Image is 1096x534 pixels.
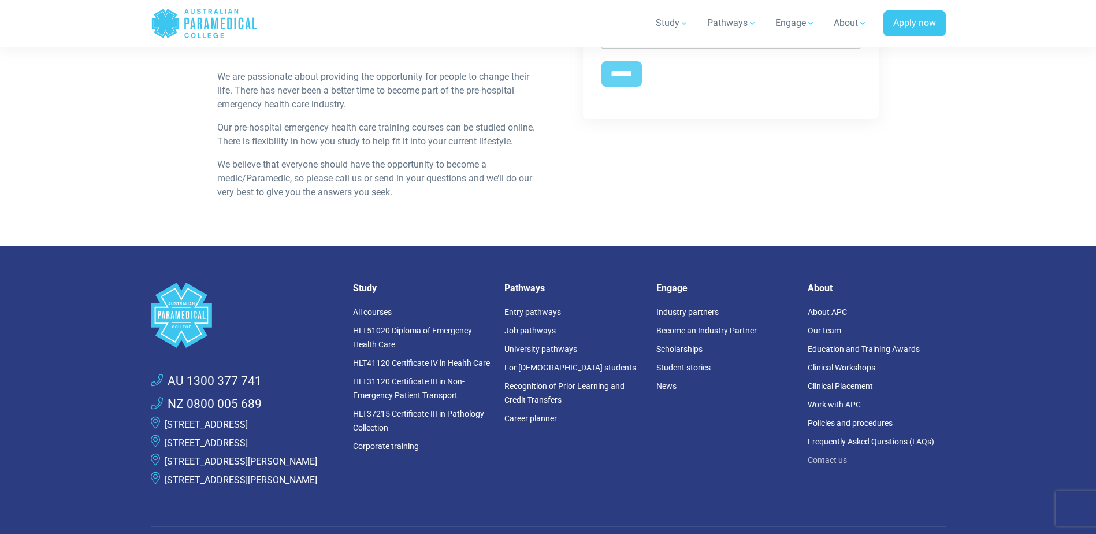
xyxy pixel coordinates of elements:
[808,363,875,372] a: Clinical Workshops
[353,326,472,349] a: HLT51020 Diploma of Emergency Health Care
[353,409,484,432] a: HLT37215 Certificate III in Pathology Collection
[656,307,719,317] a: Industry partners
[504,381,625,405] a: Recognition of Prior Learning and Credit Transfers
[504,326,556,335] a: Job pathways
[808,344,920,354] a: Education and Training Awards
[353,377,465,400] a: HLT31120 Certificate III in Non-Emergency Patient Transport
[808,437,934,446] a: Frequently Asked Questions (FAQs)
[649,7,696,39] a: Study
[883,10,946,37] a: Apply now
[656,363,711,372] a: Student stories
[808,381,873,391] a: Clinical Placement
[656,381,677,391] a: News
[808,307,847,317] a: About APC
[808,283,946,294] h5: About
[353,307,392,317] a: All courses
[656,344,703,354] a: Scholarships
[808,326,841,335] a: Our team
[151,5,258,42] a: Australian Paramedical College
[656,326,757,335] a: Become an Industry Partner
[656,283,794,294] h5: Engage
[827,7,874,39] a: About
[768,7,822,39] a: Engage
[217,70,541,112] p: We are passionate about providing the opportunity for people to change their life. There has neve...
[165,437,248,448] a: [STREET_ADDRESS]
[165,456,317,467] a: [STREET_ADDRESS][PERSON_NAME]
[151,372,262,391] a: AU 1300 377 741
[808,400,861,409] a: Work with APC
[504,363,636,372] a: For [DEMOGRAPHIC_DATA] students
[165,419,248,430] a: [STREET_ADDRESS]
[165,474,317,485] a: [STREET_ADDRESS][PERSON_NAME]
[504,414,557,423] a: Career planner
[504,307,561,317] a: Entry pathways
[217,121,541,149] p: Our pre-hospital emergency health care training courses can be studied online. There is flexibili...
[217,158,541,199] p: We believe that everyone should have the opportunity to become a medic/Paramedic, so please call ...
[151,283,339,348] a: Space
[353,283,491,294] h5: Study
[151,395,262,414] a: NZ 0800 005 689
[504,344,577,354] a: University pathways
[700,7,764,39] a: Pathways
[353,358,490,368] a: HLT41120 Certificate IV in Health Care
[504,283,642,294] h5: Pathways
[808,418,893,428] a: Policies and procedures
[808,455,847,465] a: Contact us
[353,442,419,451] a: Corporate training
